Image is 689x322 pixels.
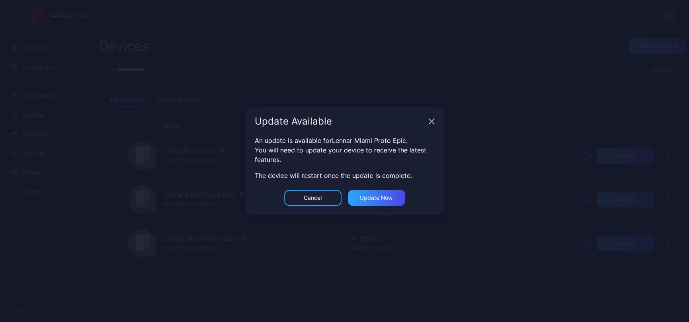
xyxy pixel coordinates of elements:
div: The device will restart once the update is complete. [255,171,435,180]
button: Cancel [284,190,342,206]
div: You will need to update your device to receive the latest features. [255,145,435,164]
div: An update is available for Lennar Miami Proto Epic . [255,136,435,145]
button: Update now [348,190,405,206]
div: Update Available [255,117,425,126]
div: Cancel [304,195,322,201]
div: Update now [360,195,393,201]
